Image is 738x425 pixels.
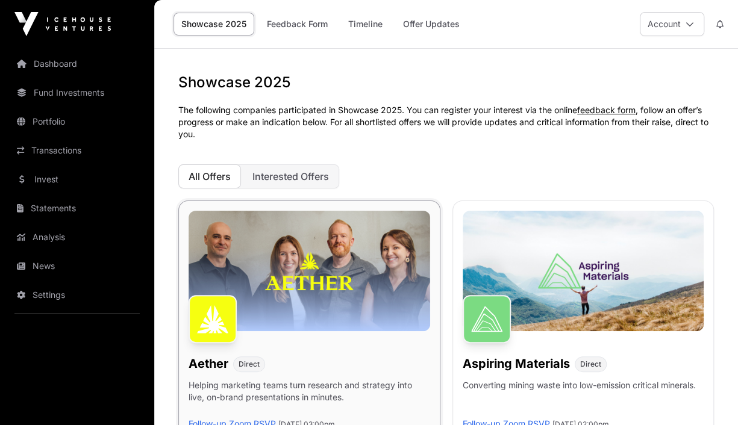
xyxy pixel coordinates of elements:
[252,170,329,182] span: Interested Offers
[10,282,145,308] a: Settings
[189,211,430,331] img: Aether-Banner.jpg
[14,12,111,36] img: Icehouse Ventures Logo
[189,355,228,372] h1: Aether
[189,295,237,343] img: Aether
[174,13,254,36] a: Showcase 2025
[239,359,260,369] span: Direct
[189,170,231,182] span: All Offers
[189,379,430,418] p: Helping marketing teams turn research and strategy into live, on-brand presentations in minutes.
[10,224,145,250] a: Analysis
[10,166,145,193] a: Invest
[577,105,636,115] a: feedback form
[463,379,696,418] p: Converting mining waste into low-emission critical minerals.
[10,137,145,164] a: Transactions
[463,211,704,331] img: Aspiring-Banner.jpg
[580,359,601,369] span: Direct
[678,367,738,425] iframe: Chat Widget
[10,253,145,279] a: News
[640,12,704,36] button: Account
[10,108,145,135] a: Portfolio
[178,164,241,188] button: All Offers
[242,164,339,188] button: Interested Offers
[178,104,714,140] p: The following companies participated in Showcase 2025. You can register your interest via the onl...
[10,195,145,222] a: Statements
[10,51,145,77] a: Dashboard
[259,13,336,36] a: Feedback Form
[10,79,145,106] a: Fund Investments
[395,13,468,36] a: Offer Updates
[340,13,390,36] a: Timeline
[463,355,570,372] h1: Aspiring Materials
[178,73,714,92] h1: Showcase 2025
[463,295,511,343] img: Aspiring Materials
